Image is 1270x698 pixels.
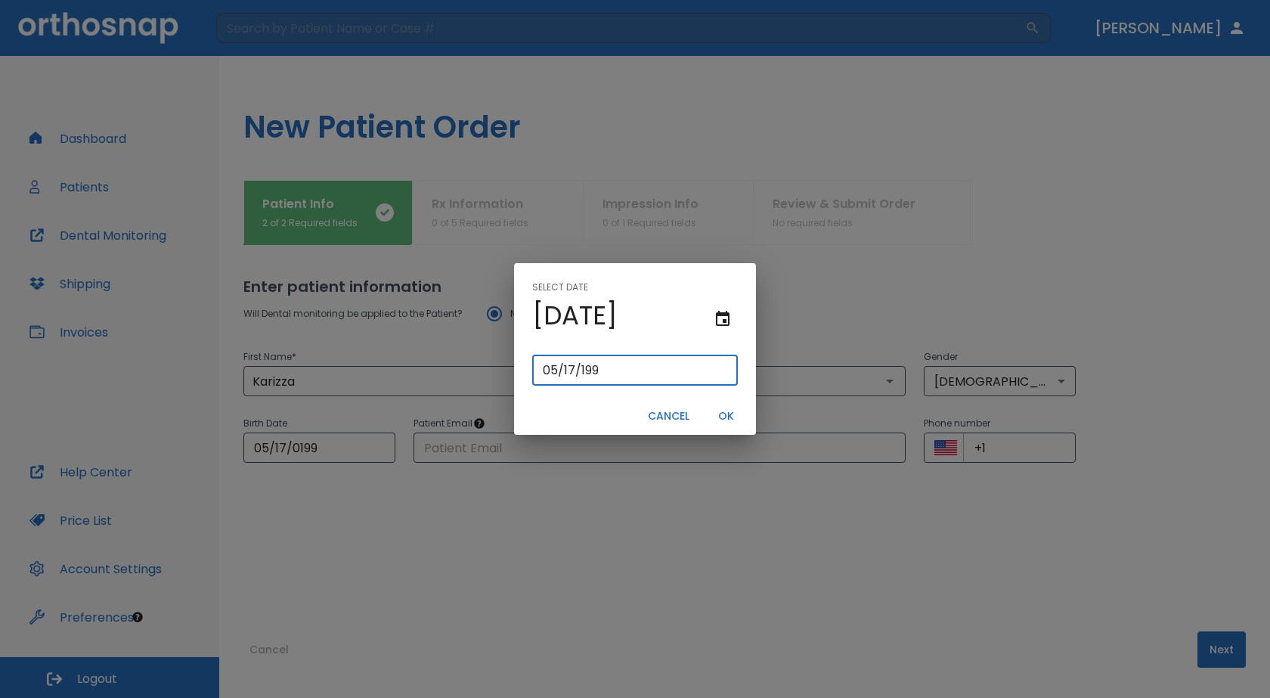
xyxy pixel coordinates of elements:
[708,304,738,334] button: text input view is open, go to calendar view
[702,404,750,429] button: OK
[532,275,588,299] span: Select date
[532,299,618,331] h4: [DATE]
[532,355,738,386] input: mm/dd/yyyy
[642,404,695,429] button: Cancel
